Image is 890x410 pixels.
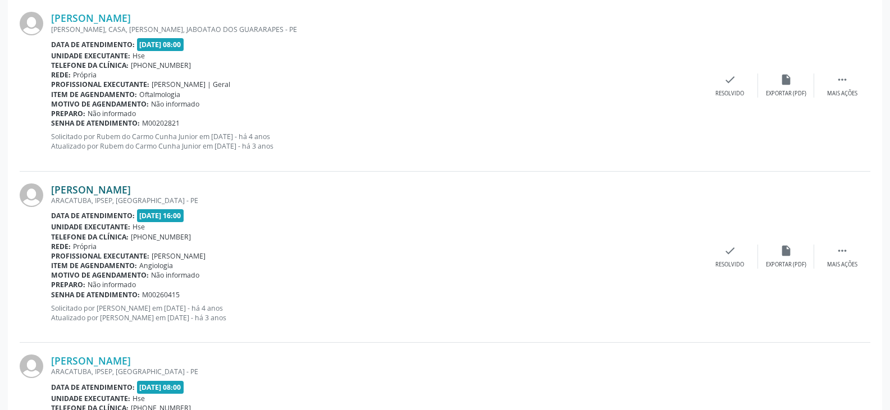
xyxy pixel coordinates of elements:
span: Oftalmologia [139,90,180,99]
b: Preparo: [51,280,85,289]
span: Hse [133,51,145,61]
b: Profissional executante: [51,251,149,261]
span: Não informado [151,99,199,109]
span: [PERSON_NAME] [152,251,206,261]
span: Não informado [88,109,136,118]
div: Resolvido [715,261,744,269]
b: Data de atendimento: [51,40,135,49]
span: Hse [133,222,145,232]
span: [PHONE_NUMBER] [131,61,191,70]
a: [PERSON_NAME] [51,354,131,367]
b: Item de agendamento: [51,261,137,270]
i:  [836,73,848,86]
div: Resolvido [715,90,744,98]
b: Data de atendimento: [51,383,135,392]
b: Unidade executante: [51,222,130,232]
span: Própria [73,242,97,251]
div: Mais ações [827,261,857,269]
span: Angiologia [139,261,173,270]
a: [PERSON_NAME] [51,183,131,196]
i: insert_drive_file [780,73,792,86]
b: Motivo de agendamento: [51,270,149,280]
span: [DATE] 08:00 [137,381,184,394]
b: Telefone da clínica: [51,232,129,242]
span: Hse [133,394,145,403]
p: Solicitado por Rubem do Carmo Cunha Junior em [DATE] - há 4 anos Atualizado por Rubem do Carmo Cu... [51,132,702,151]
img: img [20,354,43,378]
p: Solicitado por [PERSON_NAME] em [DATE] - há 4 anos Atualizado por [PERSON_NAME] em [DATE] - há 3 ... [51,303,702,323]
b: Data de atendimento: [51,211,135,220]
i:  [836,245,848,257]
b: Senha de atendimento: [51,118,140,128]
span: M00202821 [142,118,180,128]
span: Não informado [88,280,136,289]
span: Própria [73,70,97,80]
span: [DATE] 08:00 [137,38,184,51]
b: Rede: [51,70,71,80]
b: Profissional executante: [51,80,149,89]
b: Item de agendamento: [51,90,137,99]
span: M00260415 [142,290,180,300]
b: Rede: [51,242,71,251]
b: Senha de atendimento: [51,290,140,300]
b: Unidade executante: [51,51,130,61]
b: Motivo de agendamento: [51,99,149,109]
div: [PERSON_NAME], CASA, [PERSON_NAME], JABOATAO DOS GUARARAPES - PE [51,25,702,34]
span: [PHONE_NUMBER] [131,232,191,242]
b: Unidade executante: [51,394,130,403]
div: Exportar (PDF) [766,261,806,269]
i: check [724,73,736,86]
div: ARACATUBA, IPSEP, [GEOGRAPHIC_DATA] - PE [51,196,702,205]
div: Exportar (PDF) [766,90,806,98]
span: [DATE] 16:00 [137,209,184,222]
img: img [20,12,43,35]
div: ARACATUBA, IPSEP, [GEOGRAPHIC_DATA] - PE [51,367,702,376]
span: [PERSON_NAME] | Geral [152,80,230,89]
b: Preparo: [51,109,85,118]
div: Mais ações [827,90,857,98]
a: [PERSON_NAME] [51,12,131,24]
b: Telefone da clínica: [51,61,129,70]
img: img [20,183,43,207]
i: check [724,245,736,257]
span: Não informado [151,270,199,280]
i: insert_drive_file [780,245,792,257]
